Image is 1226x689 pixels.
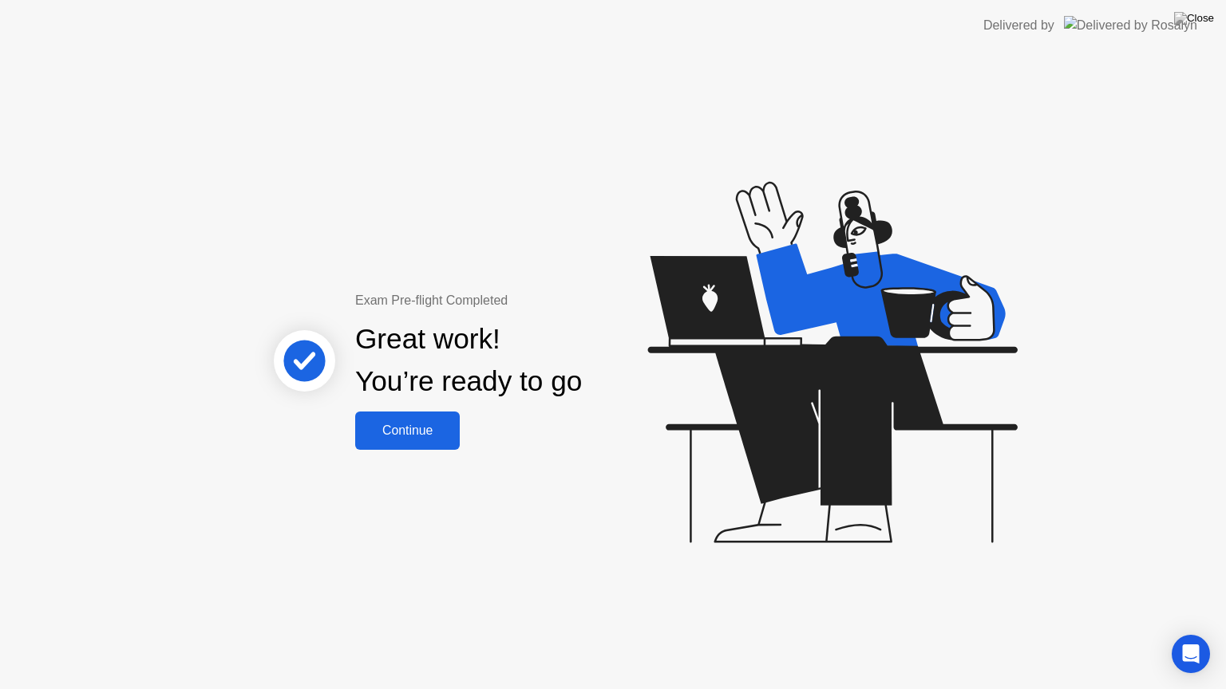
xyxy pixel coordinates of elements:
[355,318,582,403] div: Great work! You’re ready to go
[1174,12,1214,25] img: Close
[983,16,1054,35] div: Delivered by
[360,423,455,438] div: Continue
[355,411,460,450] button: Continue
[1172,635,1210,673] div: Open Intercom Messenger
[1064,16,1197,34] img: Delivered by Rosalyn
[355,291,685,310] div: Exam Pre-flight Completed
